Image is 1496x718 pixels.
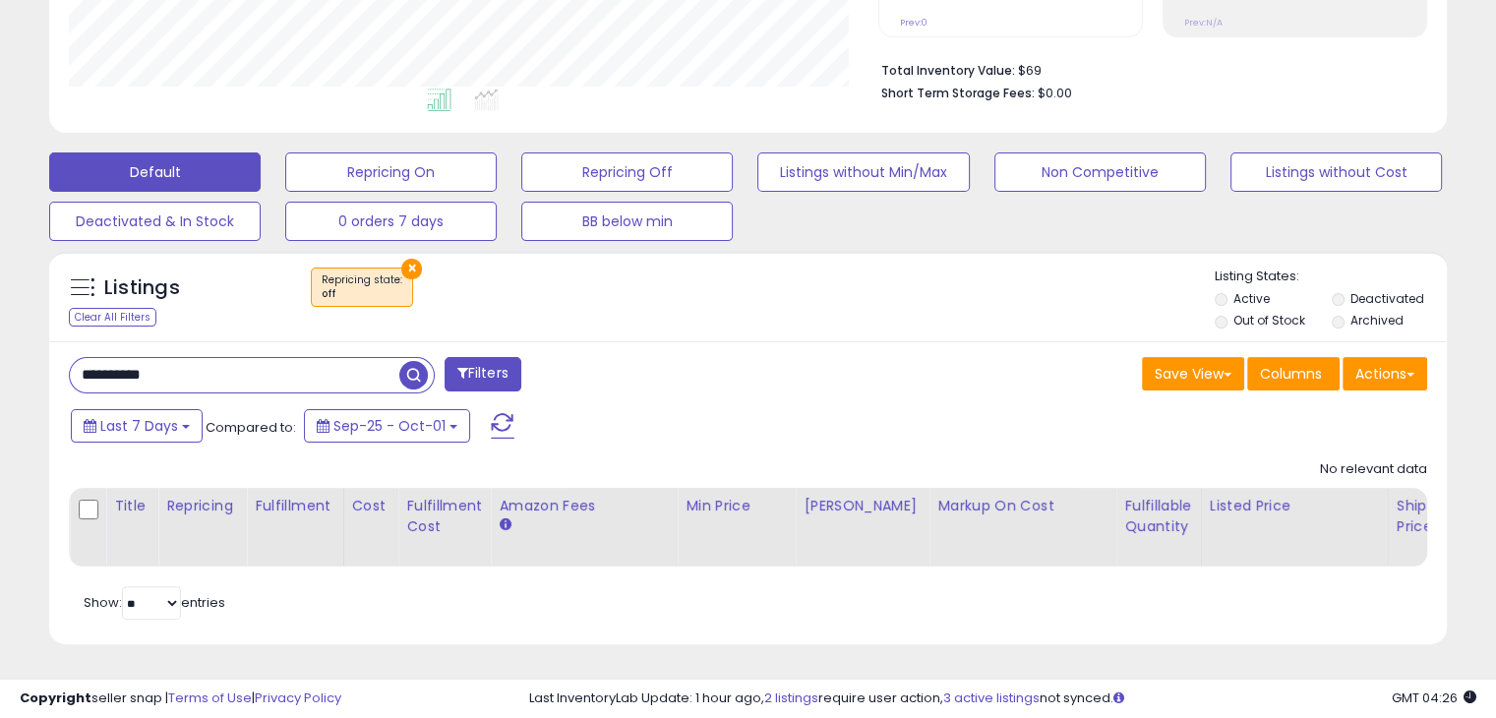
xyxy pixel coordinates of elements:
[1233,290,1270,307] label: Active
[49,202,261,241] button: Deactivated & In Stock
[1210,496,1380,516] div: Listed Price
[499,496,669,516] div: Amazon Fees
[1215,268,1447,286] p: Listing States:
[114,496,150,516] div: Title
[1397,496,1436,537] div: Ship Price
[304,409,470,443] button: Sep-25 - Oct-01
[401,259,422,279] button: ×
[1260,364,1322,384] span: Columns
[20,688,91,707] strong: Copyright
[1349,312,1403,329] label: Archived
[499,516,510,534] small: Amazon Fees.
[255,688,341,707] a: Privacy Policy
[20,689,341,708] div: seller snap | |
[1247,357,1340,390] button: Columns
[1392,688,1476,707] span: 2025-10-10 04:26 GMT
[352,496,390,516] div: Cost
[1230,152,1442,192] button: Listings without Cost
[100,416,178,436] span: Last 7 Days
[1343,357,1427,390] button: Actions
[206,418,296,437] span: Compared to:
[322,272,402,302] span: Repricing state :
[937,496,1107,516] div: Markup on Cost
[285,202,497,241] button: 0 orders 7 days
[71,409,203,443] button: Last 7 Days
[1233,312,1305,329] label: Out of Stock
[764,688,818,707] a: 2 listings
[104,274,180,302] h5: Listings
[406,496,482,537] div: Fulfillment Cost
[686,496,787,516] div: Min Price
[1142,357,1244,390] button: Save View
[929,488,1116,567] th: The percentage added to the cost of goods (COGS) that forms the calculator for Min & Max prices.
[804,496,921,516] div: [PERSON_NAME]
[445,357,521,391] button: Filters
[49,152,261,192] button: Default
[168,688,252,707] a: Terms of Use
[943,688,1040,707] a: 3 active listings
[166,496,238,516] div: Repricing
[757,152,969,192] button: Listings without Min/Max
[255,496,334,516] div: Fulfillment
[529,689,1476,708] div: Last InventoryLab Update: 1 hour ago, require user action, not synced.
[521,202,733,241] button: BB below min
[1349,290,1423,307] label: Deactivated
[1320,460,1427,479] div: No relevant data
[521,152,733,192] button: Repricing Off
[1124,496,1192,537] div: Fulfillable Quantity
[994,152,1206,192] button: Non Competitive
[285,152,497,192] button: Repricing On
[322,287,402,301] div: off
[69,308,156,327] div: Clear All Filters
[84,593,225,612] span: Show: entries
[333,416,446,436] span: Sep-25 - Oct-01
